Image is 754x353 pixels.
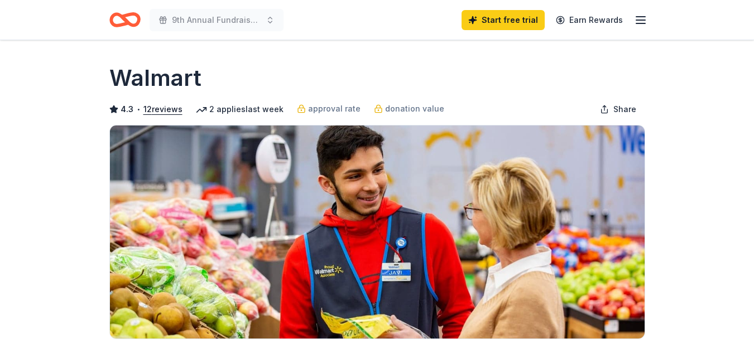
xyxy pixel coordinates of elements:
a: Earn Rewards [549,10,630,30]
div: 2 applies last week [196,103,284,116]
h1: Walmart [109,62,201,94]
a: approval rate [297,102,361,115]
a: Home [109,7,141,33]
span: • [136,105,140,114]
a: donation value [374,102,444,115]
span: Share [613,103,636,116]
img: Image for Walmart [110,125,645,339]
button: 12reviews [143,103,183,116]
span: approval rate [308,102,361,115]
span: donation value [385,102,444,115]
span: 9th Annual Fundraiser & Benevolence Event [172,13,261,27]
button: Share [591,98,645,120]
button: 9th Annual Fundraiser & Benevolence Event [150,9,284,31]
span: 4.3 [121,103,133,116]
a: Start free trial [462,10,545,30]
